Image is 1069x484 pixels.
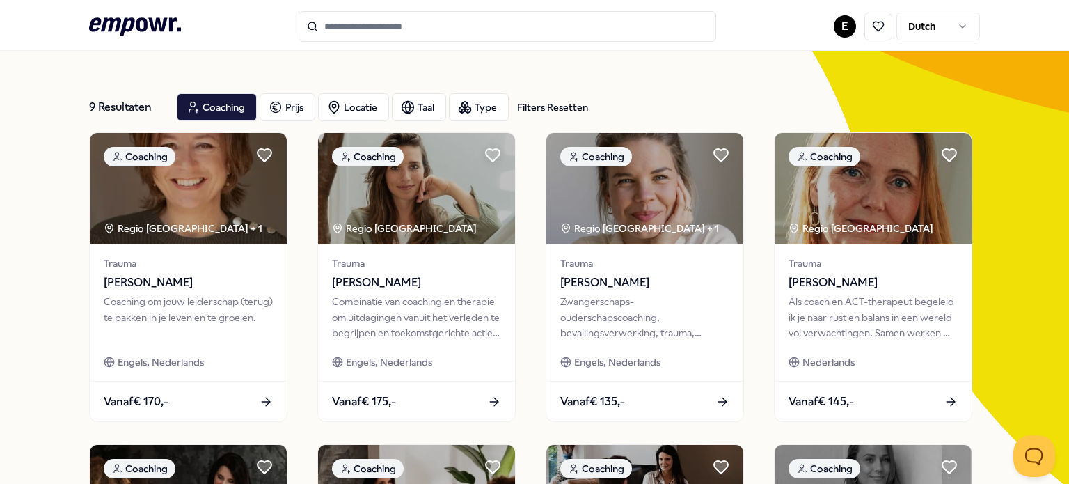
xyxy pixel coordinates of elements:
[118,354,204,370] span: Engels, Nederlands
[560,294,729,341] div: Zwangerschaps- ouderschapscoaching, bevallingsverwerking, trauma, (prik)angst & stresscoaching.
[318,133,515,244] img: package image
[177,93,257,121] button: Coaching
[104,294,273,341] div: Coaching om jouw leiderschap (terug) te pakken in je leven en te groeien.
[332,274,501,292] span: [PERSON_NAME]
[546,132,744,422] a: package imageCoachingRegio [GEOGRAPHIC_DATA] + 1Trauma[PERSON_NAME]Zwangerschaps- ouderschapscoac...
[789,459,860,478] div: Coaching
[449,93,509,121] button: Type
[332,147,404,166] div: Coaching
[560,221,719,236] div: Regio [GEOGRAPHIC_DATA] + 1
[104,274,273,292] span: [PERSON_NAME]
[89,93,166,121] div: 9 Resultaten
[104,147,175,166] div: Coaching
[332,221,479,236] div: Regio [GEOGRAPHIC_DATA]
[560,393,625,411] span: Vanaf € 135,-
[546,133,743,244] img: package image
[332,393,396,411] span: Vanaf € 175,-
[1013,435,1055,477] iframe: Help Scout Beacon - Open
[789,256,958,271] span: Trauma
[560,459,632,478] div: Coaching
[260,93,315,121] button: Prijs
[802,354,855,370] span: Nederlands
[774,132,972,422] a: package imageCoachingRegio [GEOGRAPHIC_DATA] Trauma[PERSON_NAME]Als coach en ACT-therapeut begele...
[332,294,501,341] div: Combinatie van coaching en therapie om uitdagingen vanuit het verleden te begrijpen en toekomstge...
[104,256,273,271] span: Trauma
[789,294,958,341] div: Als coach en ACT-therapeut begeleid ik je naar rust en balans in een wereld vol verwachtingen. Sa...
[789,221,935,236] div: Regio [GEOGRAPHIC_DATA]
[317,132,516,422] a: package imageCoachingRegio [GEOGRAPHIC_DATA] Trauma[PERSON_NAME]Combinatie van coaching en therap...
[299,11,716,42] input: Search for products, categories or subcategories
[560,274,729,292] span: [PERSON_NAME]
[560,147,632,166] div: Coaching
[392,93,446,121] button: Taal
[560,256,729,271] span: Trauma
[775,133,972,244] img: package image
[574,354,660,370] span: Engels, Nederlands
[346,354,432,370] span: Engels, Nederlands
[104,459,175,478] div: Coaching
[104,221,262,236] div: Regio [GEOGRAPHIC_DATA] + 1
[90,133,287,244] img: package image
[789,393,854,411] span: Vanaf € 145,-
[834,15,856,38] button: E
[332,459,404,478] div: Coaching
[104,393,168,411] span: Vanaf € 170,-
[789,147,860,166] div: Coaching
[332,256,501,271] span: Trauma
[517,100,588,115] div: Filters Resetten
[89,132,287,422] a: package imageCoachingRegio [GEOGRAPHIC_DATA] + 1Trauma[PERSON_NAME]Coaching om jouw leiderschap (...
[789,274,958,292] span: [PERSON_NAME]
[318,93,389,121] button: Locatie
